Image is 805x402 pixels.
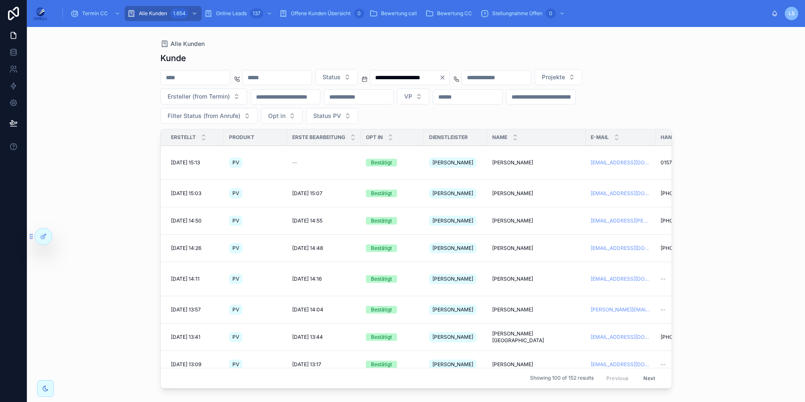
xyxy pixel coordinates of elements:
a: [EMAIL_ADDRESS][DOMAIN_NAME] [591,190,650,197]
a: [PERSON_NAME] [492,361,581,368]
span: Bewertung call [381,10,417,17]
a: [DATE] 14:04 [292,306,356,313]
span: [PERSON_NAME] [492,190,533,197]
a: [PHONE_NUMBER] [661,245,714,252]
span: [PERSON_NAME] [432,361,473,368]
span: Erstellt [171,134,196,141]
span: PV [232,361,239,368]
span: [PERSON_NAME] [432,276,473,282]
span: Showing 100 of 152 results [530,375,594,382]
a: [PHONE_NUMBER] [661,217,714,224]
span: [PERSON_NAME] [492,306,533,313]
span: [PERSON_NAME] [492,361,533,368]
div: Bestätigt [371,333,392,341]
a: [PHONE_NUMBER] [661,190,714,197]
span: Name [492,134,507,141]
span: LS [789,10,795,17]
span: [PERSON_NAME][GEOGRAPHIC_DATA] [492,330,581,344]
a: [PERSON_NAME] [492,276,581,282]
span: Erste Bearbeitung [292,134,345,141]
a: PV [229,241,282,255]
a: [EMAIL_ADDRESS][DOMAIN_NAME] [591,334,650,340]
span: [PHONE_NUMBER] [661,334,706,340]
a: [DATE] 14:55 [292,217,356,224]
span: Filter Status (from Anrufe) [168,112,240,120]
a: [PERSON_NAME] [429,330,482,344]
span: Opt In [366,134,383,141]
span: [DATE] 14:50 [171,217,202,224]
span: [PERSON_NAME] [432,306,473,313]
span: [DATE] 13:09 [171,361,201,368]
span: Offene Kunden Übersicht [291,10,351,17]
button: Select Button [160,88,247,105]
span: [PERSON_NAME] [492,276,533,282]
button: Select Button [535,69,582,85]
a: PV [229,272,282,286]
span: -- [661,276,666,282]
span: [DATE] 14:16 [292,276,322,282]
a: [PERSON_NAME] [492,306,581,313]
a: PV [229,187,282,200]
span: [PHONE_NUMBER] [661,217,706,224]
a: [DATE] 14:50 [171,217,219,224]
a: [DATE] 15:03 [171,190,219,197]
span: [DATE] 15:07 [292,190,323,197]
span: Bewertung CC [437,10,472,17]
a: [EMAIL_ADDRESS][PERSON_NAME][DOMAIN_NAME] [591,217,650,224]
div: 1.654 [171,8,188,19]
div: 0 [354,8,364,19]
a: -- [661,361,714,368]
span: Status [323,73,341,81]
span: [PERSON_NAME] [432,245,473,252]
span: -- [661,306,666,313]
div: 137 [250,8,263,19]
a: [DATE] 13:44 [292,334,356,340]
span: [PERSON_NAME] [492,217,533,224]
div: Bestätigt [371,159,392,166]
span: PV [232,217,239,224]
span: PV [232,334,239,340]
span: Termin CC [82,10,108,17]
span: Dienstleister [429,134,468,141]
a: Stellungnahme Offen0 [478,6,569,21]
a: [EMAIL_ADDRESS][DOMAIN_NAME] [591,276,650,282]
a: [PERSON_NAME][EMAIL_ADDRESS][DOMAIN_NAME] [591,306,650,313]
a: [PERSON_NAME] [429,358,482,371]
a: [PERSON_NAME] [429,272,482,286]
a: [PERSON_NAME] [492,217,581,224]
span: Online Leads [216,10,247,17]
span: [DATE] 14:26 [171,245,201,252]
div: Bestätigt [371,361,392,368]
a: -- [661,276,714,282]
a: [PERSON_NAME] [429,241,482,255]
a: [EMAIL_ADDRESS][DOMAIN_NAME] [591,361,650,368]
a: [PERSON_NAME] [429,187,482,200]
span: [DATE] 13:17 [292,361,321,368]
a: [EMAIL_ADDRESS][DOMAIN_NAME] [591,159,650,166]
button: Clear [439,74,449,81]
span: Ersteller (from Termin) [168,92,230,101]
a: Bewertung call [367,6,423,21]
span: [PERSON_NAME] [432,217,473,224]
a: Bestätigt [366,217,419,225]
span: PV [232,245,239,252]
a: Alle Kunden [160,40,205,48]
span: Alle Kunden [139,10,167,17]
a: PV [229,358,282,371]
span: [PERSON_NAME] [432,334,473,340]
a: [DATE] 14:48 [292,245,356,252]
a: [DATE] 14:16 [292,276,356,282]
a: Bestätigt [366,361,419,368]
a: PV [229,214,282,228]
a: [PERSON_NAME] [492,190,581,197]
a: -- [661,306,714,313]
span: VP [404,92,412,101]
button: Select Button [397,88,429,105]
div: Bestätigt [371,190,392,197]
span: Produkt [229,134,254,141]
a: Bestätigt [366,159,419,166]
